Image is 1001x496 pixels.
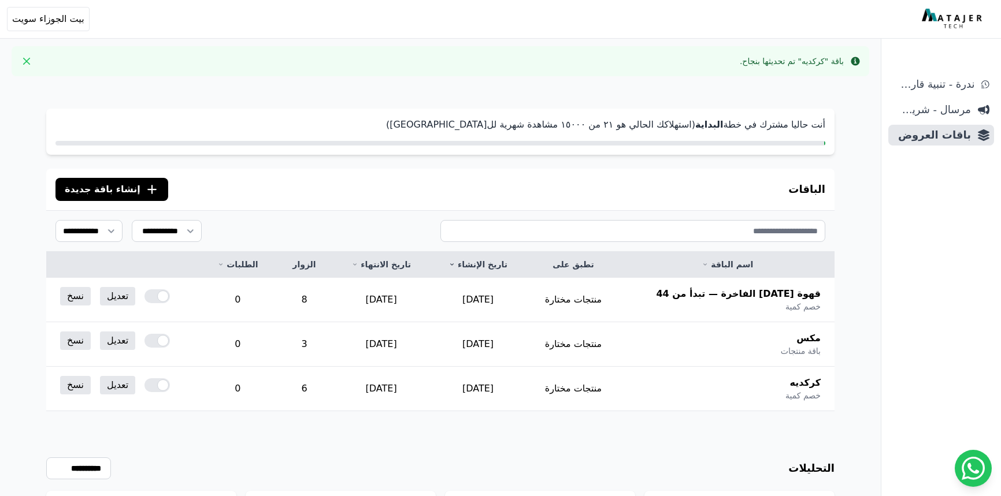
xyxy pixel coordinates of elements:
[12,12,84,26] span: بيت الجوزاء سويت
[796,331,821,345] span: مكس
[789,376,821,390] span: كركديه
[100,331,135,350] a: تعديل
[785,390,821,401] span: خصم كمية
[7,7,90,31] button: بيت الجوزاء سويت
[100,287,135,305] a: تعديل
[893,76,974,92] span: ندرة - تنبية قارب علي النفاذ
[100,376,135,394] a: تعديل
[922,9,985,29] img: MatajerTech Logo
[347,259,416,270] a: تاريخ الانتهاء
[740,55,844,67] div: باقة "كركديه" تم تحديثها بنجاح.
[527,322,621,367] td: منتجات مختارة
[788,181,825,197] h3: الباقات
[430,322,527,367] td: [DATE]
[65,182,140,196] span: إنشاء باقة جديدة
[527,367,621,411] td: منتجات مختارة
[60,287,91,305] a: نسخ
[199,278,276,322] td: 0
[60,376,91,394] a: نسخ
[656,287,821,301] span: قهوة [DATE] الفاخرة — تبدأ من 44
[276,322,332,367] td: 3
[893,102,971,118] span: مرسال - شريط دعاية
[199,322,276,367] td: 0
[213,259,262,270] a: الطلبات
[781,345,821,357] span: باقة منتجات
[55,178,168,201] button: إنشاء باقة جديدة
[430,278,527,322] td: [DATE]
[527,252,621,278] th: تطبق على
[527,278,621,322] td: منتجات مختارة
[893,127,971,143] span: باقات العروض
[634,259,821,270] a: اسم الباقة
[199,367,276,411] td: 0
[60,331,91,350] a: نسخ
[17,52,36,70] button: Close
[55,118,825,132] p: أنت حاليا مشترك في خطة (استهلاكك الحالي هو ٢١ من ١٥۰۰۰ مشاهدة شهرية لل[GEOGRAPHIC_DATA])
[333,322,430,367] td: [DATE]
[444,259,513,270] a: تاريخ الإنشاء
[276,278,332,322] td: 8
[276,252,332,278] th: الزوار
[333,367,430,411] td: [DATE]
[430,367,527,411] td: [DATE]
[276,367,332,411] td: 6
[788,460,835,476] h3: التحليلات
[333,278,430,322] td: [DATE]
[695,119,723,130] strong: البداية
[785,301,821,312] span: خصم كمية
